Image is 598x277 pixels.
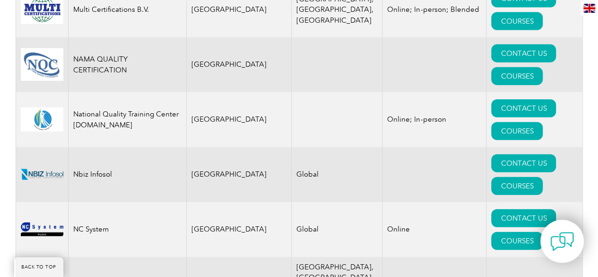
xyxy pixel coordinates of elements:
a: COURSES [491,177,543,195]
a: COURSES [491,67,543,85]
a: COURSES [491,232,543,250]
td: [GEOGRAPHIC_DATA] [186,147,292,202]
td: National Quality Training Center [DOMAIN_NAME] [68,92,186,147]
td: NC System [68,202,186,257]
td: Online [382,202,486,257]
td: NAMA QUALITY CERTIFICATION [68,37,186,92]
td: [GEOGRAPHIC_DATA] [186,37,292,92]
a: CONTACT US [491,99,556,117]
a: CONTACT US [491,154,556,172]
td: Nbiz Infosol [68,147,186,202]
img: 538e79cf-a5b0-ea11-a812-000d3ae11abd%20-logo.png [21,169,63,180]
img: en [583,4,595,13]
td: Global [292,202,382,257]
a: CONTACT US [491,209,556,227]
a: BACK TO TOP [14,257,63,277]
img: 4ab7c282-124b-ee11-be6f-000d3ae1a86f-logo.png [21,107,63,132]
img: 870f6014-ce33-ef11-8e4e-002248972526-logo.jpg [21,48,63,81]
a: COURSES [491,122,543,140]
td: Online; In-person [382,92,486,147]
a: CONTACT US [491,45,556,63]
a: COURSES [491,12,543,30]
td: [GEOGRAPHIC_DATA] [186,92,292,147]
img: 9e55bf80-85bc-ef11-a72f-00224892eff5-logo.png [21,223,63,236]
img: contact-chat.png [550,230,574,253]
td: [GEOGRAPHIC_DATA] [186,202,292,257]
td: Global [292,147,382,202]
